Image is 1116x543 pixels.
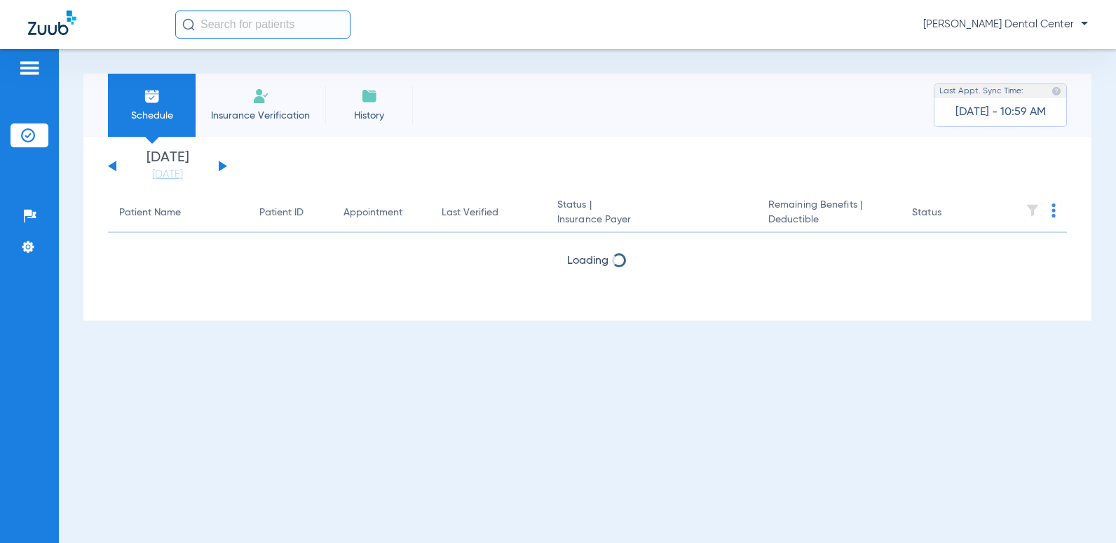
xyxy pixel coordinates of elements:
span: [DATE] - 10:59 AM [955,105,1046,119]
div: Last Verified [442,206,535,220]
span: Loading [567,255,608,267]
img: hamburger-icon [18,60,41,76]
img: History [361,88,378,105]
img: Zuub Logo [28,11,76,35]
span: Schedule [118,109,185,123]
input: Search for patients [175,11,351,39]
th: Status [901,194,995,233]
div: Patient Name [119,206,181,220]
div: Appointment [343,206,402,220]
th: Status | [546,194,757,233]
div: Patient ID [259,206,304,220]
div: Patient Name [119,206,237,220]
img: Manual Insurance Verification [252,88,269,105]
img: group-dot-blue.svg [1052,203,1056,217]
span: Last Appt. Sync Time: [939,84,1023,98]
div: Appointment [343,206,419,220]
li: [DATE] [125,151,210,182]
img: filter.svg [1026,203,1040,217]
div: Last Verified [442,206,498,220]
img: Search Icon [182,18,195,31]
span: Insurance Verification [206,109,315,123]
span: Insurance Payer [557,213,746,227]
span: [PERSON_NAME] Dental Center [923,18,1088,32]
th: Remaining Benefits | [757,194,901,233]
span: Deductible [768,213,890,227]
a: [DATE] [125,168,210,182]
span: History [336,109,402,123]
div: Patient ID [259,206,321,220]
img: Schedule [144,88,161,105]
img: last sync help info [1052,86,1061,96]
